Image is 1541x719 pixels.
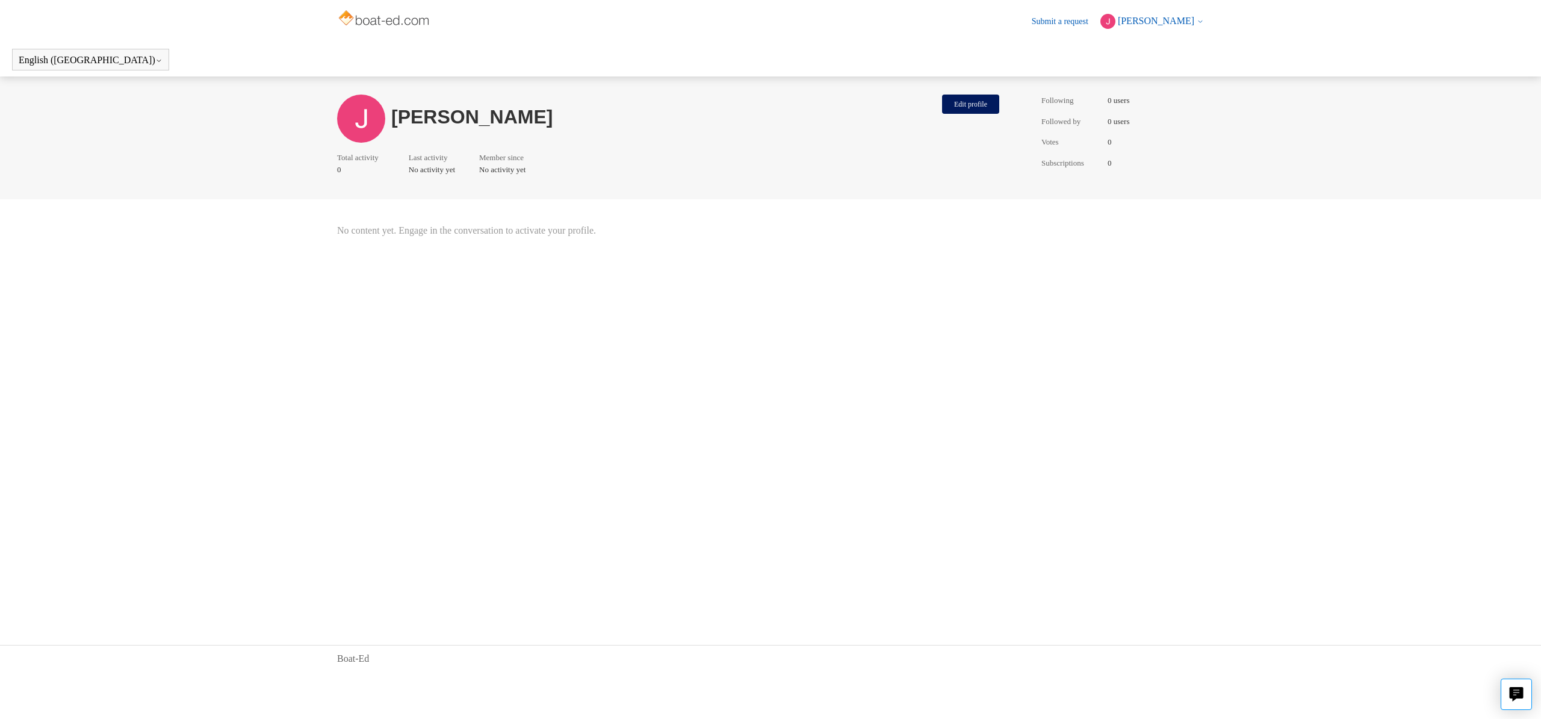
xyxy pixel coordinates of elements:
span: Votes [1041,136,1102,148]
button: Edit profile [942,95,999,114]
span: No activity yet [479,164,530,176]
button: English ([GEOGRAPHIC_DATA]) [19,55,163,66]
span: 0 [1108,136,1112,148]
button: Live chat [1501,679,1532,710]
span: 0 users [1108,116,1129,128]
span: Total activity [337,152,379,164]
span: No activity yet [409,164,455,176]
h1: [PERSON_NAME] [391,110,936,125]
span: Member since [479,152,524,164]
a: Submit a request [1032,15,1100,28]
span: No content yet. Engage in the conversation to activate your profile. [337,223,1005,238]
span: Following [1041,95,1102,107]
span: 0 [337,164,385,176]
span: Followed by [1041,116,1102,128]
span: 0 [1108,157,1112,169]
span: [PERSON_NAME] [1118,16,1194,26]
span: Subscriptions [1041,157,1102,169]
span: 0 users [1108,95,1129,107]
img: Boat-Ed Help Center home page [337,7,433,31]
a: Boat-Ed [337,652,369,666]
button: [PERSON_NAME] [1100,14,1204,29]
span: Last activity [409,152,449,164]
